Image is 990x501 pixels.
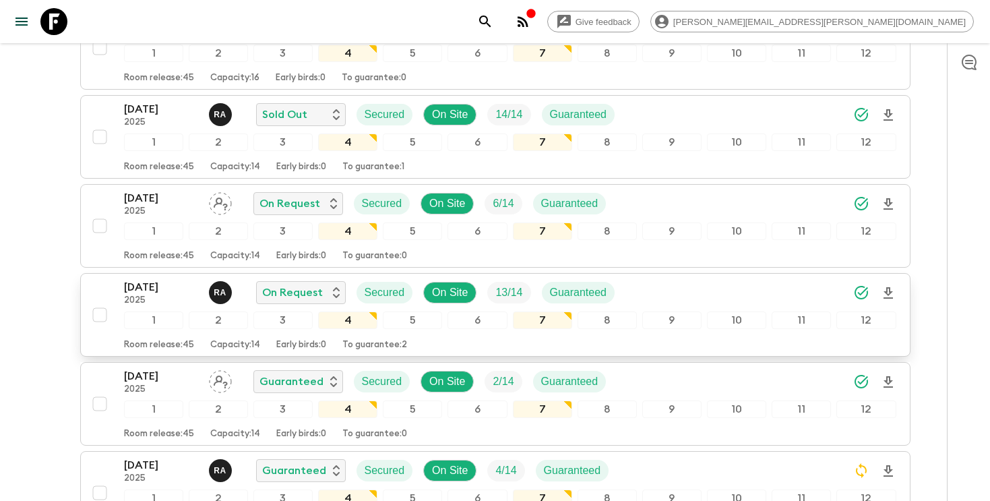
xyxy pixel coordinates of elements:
button: search adventures [472,8,499,35]
p: To guarantee: 0 [342,429,407,440]
div: 11 [772,223,831,240]
div: 12 [836,134,896,151]
div: Secured [357,104,413,125]
span: Rupert Andres [209,285,235,296]
p: On Site [432,107,468,123]
span: Give feedback [568,17,639,27]
div: Trip Fill [487,104,530,125]
div: 9 [642,134,702,151]
p: R A [214,109,226,120]
div: 7 [513,223,572,240]
div: 2 [189,223,248,240]
div: 7 [513,134,572,151]
div: 9 [642,45,702,62]
p: 2025 [124,473,198,484]
div: 3 [253,312,313,329]
svg: Synced Successfully [853,196,869,212]
div: 8 [578,223,637,240]
div: 1 [124,45,183,62]
button: [DATE]2025Assign pack leaderGuaranteedSecuredOn SiteTrip FillGuaranteed123456789101112Room releas... [80,362,910,446]
div: 10 [707,312,766,329]
div: 4 [318,312,377,329]
p: 6 / 14 [493,196,514,212]
div: Secured [354,193,410,214]
p: Early birds: 0 [276,429,326,440]
p: Guaranteed [550,107,607,123]
div: 4 [318,134,377,151]
div: 5 [383,134,442,151]
p: On Site [432,463,468,479]
p: 2025 [124,117,198,128]
svg: Synced Successfully [853,374,869,390]
div: 12 [836,312,896,329]
div: 3 [253,45,313,62]
svg: Synced Successfully [853,107,869,123]
p: [DATE] [124,368,198,384]
div: 11 [772,312,831,329]
div: Trip Fill [487,460,524,481]
div: 4 [318,401,377,418]
button: menu [8,8,35,35]
div: Trip Fill [487,282,530,303]
div: 6 [447,312,507,329]
button: RA [209,459,235,482]
div: 1 [124,223,183,240]
p: To guarantee: 0 [342,73,406,84]
div: 1 [124,401,183,418]
p: 2025 [124,295,198,306]
p: Early birds: 0 [276,251,326,262]
p: On Site [429,374,465,390]
div: Trip Fill [485,193,522,214]
p: Capacity: 14 [210,162,260,173]
button: [DATE]2025Assign pack leaderOn RequestSecuredOn SiteTrip FillGuaranteed123456789101112Room releas... [80,184,910,268]
p: 2025 [124,206,198,217]
div: On Site [423,460,476,481]
svg: Download Onboarding [880,285,896,301]
span: Assign pack leader [209,374,232,385]
span: [PERSON_NAME][EMAIL_ADDRESS][PERSON_NAME][DOMAIN_NAME] [666,17,973,27]
div: 9 [642,312,702,329]
div: 5 [383,45,442,62]
svg: Download Onboarding [880,196,896,212]
p: To guarantee: 1 [342,162,404,173]
button: RA [209,281,235,304]
p: On Request [262,285,323,301]
div: 2 [189,45,248,62]
p: To guarantee: 0 [342,251,407,262]
div: 10 [707,401,766,418]
div: 1 [124,312,183,329]
div: 7 [513,45,572,62]
svg: Download Onboarding [880,463,896,479]
div: 11 [772,45,831,62]
p: Guaranteed [544,463,601,479]
svg: Download Onboarding [880,374,896,390]
div: 3 [253,134,313,151]
p: Sold Out [262,107,307,123]
div: 8 [578,312,637,329]
p: R A [214,287,226,298]
p: Guaranteed [541,374,598,390]
p: On Site [432,285,468,301]
p: 14 / 14 [495,107,522,123]
div: 5 [383,312,442,329]
div: 4 [318,45,377,62]
div: 12 [836,223,896,240]
button: RA [209,103,235,126]
p: Early birds: 0 [276,73,326,84]
p: R A [214,465,226,476]
div: 11 [772,134,831,151]
p: 4 / 14 [495,463,516,479]
p: Early birds: 0 [276,340,326,351]
div: 12 [836,401,896,418]
div: 2 [189,312,248,329]
span: Rupert Andres [209,107,235,118]
div: 6 [447,134,507,151]
button: [DATE]2025Rupert AndresOn RequestSecuredOn SiteTrip FillGuaranteed123456789101112Room release:45C... [80,273,910,357]
div: 3 [253,401,313,418]
p: Room release: 45 [124,73,194,84]
p: Capacity: 14 [210,429,260,440]
div: 8 [578,134,637,151]
div: [PERSON_NAME][EMAIL_ADDRESS][PERSON_NAME][DOMAIN_NAME] [650,11,974,32]
div: 10 [707,45,766,62]
p: Room release: 45 [124,429,194,440]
